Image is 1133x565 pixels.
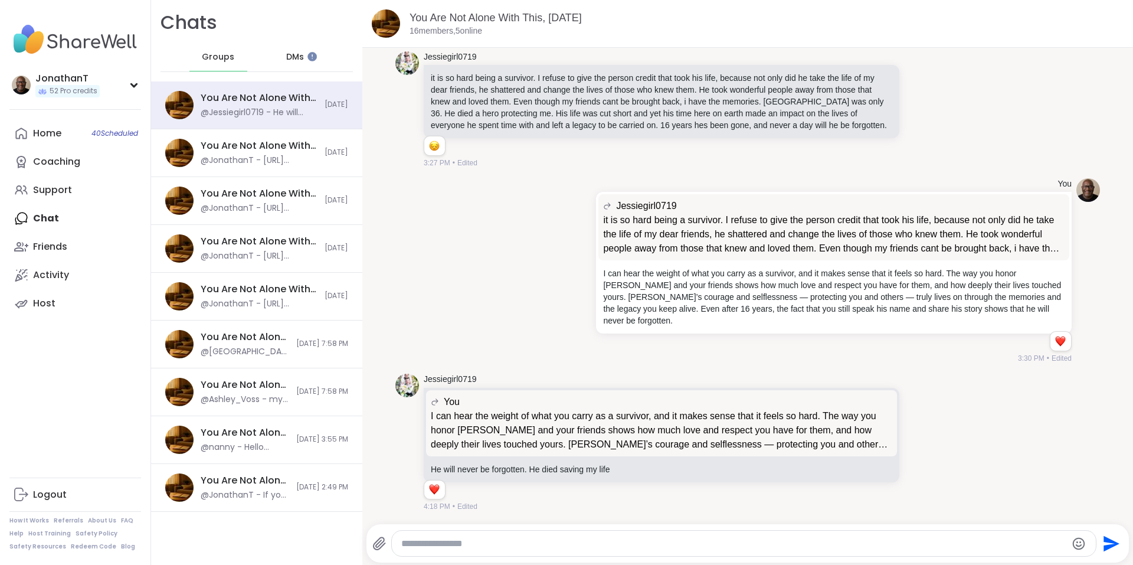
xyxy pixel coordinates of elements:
button: Reactions: love [1054,337,1066,346]
span: [DATE] 2:49 PM [296,482,348,492]
img: You Are Not Alone With This, Sep 10 [165,91,194,119]
button: Reactions: love [428,485,440,495]
a: Host Training [28,530,71,538]
span: [DATE] 7:58 PM [296,339,348,349]
div: You Are Not Alone With This, [DATE] [201,187,317,200]
span: Edited [457,158,477,168]
a: Safety Resources [9,543,66,551]
span: [DATE] [325,148,348,158]
p: He will never be forgotten. He died saving my life [431,463,892,475]
a: How It Works [9,517,49,525]
div: Reaction list [424,136,445,155]
textarea: Type your message [401,538,1067,550]
a: Friends [9,233,141,261]
img: You Are Not Alone With This, Sep 12 [165,282,194,311]
p: 16 members, 5 online [410,25,482,37]
div: Reaction list [424,481,445,499]
img: You Are Not Alone With This, Sep 09 [165,330,194,358]
h4: You [1057,178,1072,190]
div: You Are Not Alone With This, [DATE] [201,474,289,487]
img: JonathanT [12,76,31,94]
div: Friends [33,240,67,253]
span: Edited [457,501,477,512]
a: FAQ [121,517,133,525]
div: JonathanT [35,72,100,85]
div: Home [33,127,61,140]
button: Send [1096,530,1123,557]
span: [DATE] [325,100,348,110]
img: You Are Not Alone With This, Sep 13 [165,187,194,215]
a: Referrals [54,517,83,525]
a: Help [9,530,24,538]
div: @Jessiegirl0719 - He will never be forgotten. He died saving my life [201,107,317,119]
p: it is so hard being a survivor. I refuse to give the person credit that took his life, because no... [431,72,892,131]
a: Coaching [9,148,141,176]
span: 3:27 PM [424,158,450,168]
img: ShareWell Nav Logo [9,19,141,60]
img: https://sharewell-space-live.sfo3.digitaloceanspaces.com/user-generated/3602621c-eaa5-4082-863a-9... [395,374,419,397]
span: DMs [286,51,304,63]
div: You Are Not Alone With This, [DATE] [201,283,317,296]
a: Jessiegirl0719 [424,374,477,386]
img: You Are Not Alone With This, Sep 07 [165,426,194,454]
div: Reaction list [1050,332,1071,351]
div: @nanny - Hello everyone, thanks for making me feel comfortable and accepted in this group❤️ [201,442,289,453]
span: 40 Scheduled [91,129,138,138]
div: @[GEOGRAPHIC_DATA] - Thanks everyone that shared. We will all be OK. [PERSON_NAME] hang in there. [201,346,289,358]
span: 52 Pro credits [50,86,97,96]
div: Logout [33,488,67,501]
img: You Are Not Alone With This, Sep 10 [372,9,400,38]
a: You Are Not Alone With This, [DATE] [410,12,582,24]
a: About Us [88,517,116,525]
div: You Are Not Alone With This, [DATE] [201,139,317,152]
div: You Are Not Alone With This, [DATE] [201,92,317,104]
img: You Are Not Alone With This, Sep 07 [165,473,194,502]
div: Activity [33,269,69,282]
p: it is so hard being a survivor. I refuse to give the person credit that took his life, because no... [603,213,1065,256]
span: [DATE] [325,291,348,301]
span: [DATE] [325,195,348,205]
a: Host [9,289,141,318]
div: @JonathanT - [URL][DOMAIN_NAME] [201,250,317,262]
div: You Are Not Alone With This, [DATE] [201,235,317,248]
span: [DATE] [325,243,348,253]
span: Jessiegirl0719 [616,199,676,213]
img: You Are Not Alone With This, Sep 13 [165,139,194,167]
a: Jessiegirl0719 [424,51,477,63]
div: You Are Not Alone With This, [DATE] [201,426,289,439]
p: I can hear the weight of what you carry as a survivor, and it makes sense that it feels so hard. ... [603,267,1065,326]
div: You Are Not Alone With This, [DATE] [201,331,289,344]
div: You Are Not Alone With This, [DATE] [201,378,289,391]
button: Reactions: sad [428,141,440,151]
a: Activity [9,261,141,289]
a: Home40Scheduled [9,119,141,148]
span: [DATE] 7:58 PM [296,387,348,397]
span: • [453,158,455,168]
a: Safety Policy [76,530,117,538]
div: @JonathanT - If you experienced any glitches, you’re not alone — a few others have run into the s... [201,489,289,501]
span: [DATE] 3:55 PM [296,435,348,445]
p: I can hear the weight of what you carry as a survivor, and it makes sense that it feels so hard. ... [431,409,892,452]
div: Coaching [33,155,80,168]
span: • [453,501,455,512]
img: You Are Not Alone With This, Sep 08 [165,378,194,406]
iframe: Spotlight [307,52,317,61]
span: • [1047,353,1049,364]
a: Support [9,176,141,204]
div: @Ashley_Voss - my son is crying for me. Good night everyone!!! [201,394,289,406]
a: Redeem Code [71,543,116,551]
span: Groups [202,51,234,63]
img: https://sharewell-space-live.sfo3.digitaloceanspaces.com/user-generated/0e2c5150-e31e-4b6a-957d-4... [1076,178,1100,202]
span: You [444,395,460,409]
div: Support [33,184,72,197]
h1: Chats [161,9,217,36]
a: Blog [121,543,135,551]
span: 4:18 PM [424,501,450,512]
div: Host [33,297,55,310]
span: 3:30 PM [1018,353,1044,364]
a: Logout [9,481,141,509]
div: @JonathanT - [URL][DOMAIN_NAME] [201,298,317,310]
button: Emoji picker [1072,537,1086,551]
span: Edited [1052,353,1072,364]
img: https://sharewell-space-live.sfo3.digitaloceanspaces.com/user-generated/3602621c-eaa5-4082-863a-9... [395,51,419,75]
